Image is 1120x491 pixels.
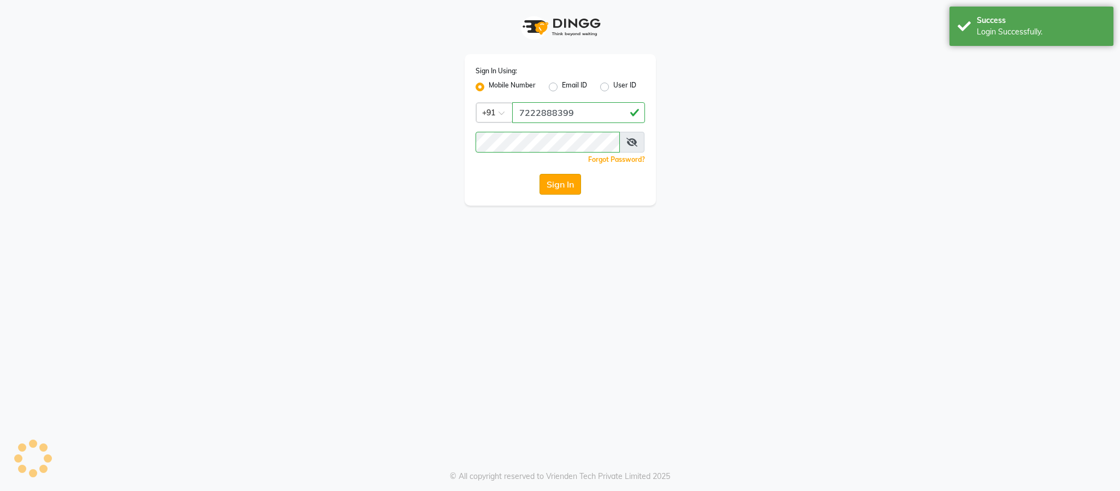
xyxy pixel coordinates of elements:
button: Sign In [540,174,581,195]
div: Login Successfully. [977,26,1105,38]
label: Mobile Number [489,80,536,93]
input: Username [512,102,645,123]
label: User ID [613,80,636,93]
label: Email ID [562,80,587,93]
input: Username [476,132,620,153]
a: Forgot Password? [588,155,645,163]
div: Success [977,15,1105,26]
img: logo1.svg [517,11,604,43]
label: Sign In Using: [476,66,517,76]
